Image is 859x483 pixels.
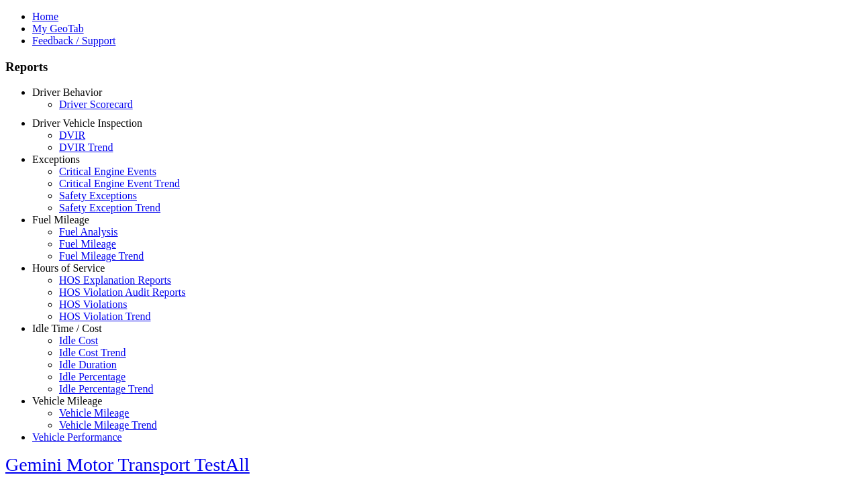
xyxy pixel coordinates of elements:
a: Feedback / Support [32,35,115,46]
a: Idle Percentage Trend [59,383,153,394]
a: Vehicle Mileage [59,407,129,419]
a: Vehicle Mileage Trend [59,419,157,431]
a: Driver Vehicle Inspection [32,117,142,129]
a: Driver Behavior [32,87,102,98]
a: Idle Percentage [59,371,125,382]
a: HOS Explanation Reports [59,274,171,286]
a: Safety Exceptions [59,190,137,201]
a: HOS Violation Audit Reports [59,286,186,298]
a: Idle Time / Cost [32,323,102,334]
a: Fuel Mileage Trend [59,250,144,262]
a: Exceptions [32,154,80,165]
a: Idle Cost Trend [59,347,126,358]
a: Vehicle Mileage [32,395,102,407]
a: Safety Exception Trend [59,202,160,213]
h3: Reports [5,60,854,74]
a: DVIR Trend [59,142,113,153]
a: Vehicle Performance [32,431,122,443]
a: Critical Engine Event Trend [59,178,180,189]
a: Critical Engine Events [59,166,156,177]
a: My GeoTab [32,23,84,34]
a: Driver Scorecard [59,99,133,110]
a: DVIR [59,129,85,141]
a: Gemini Motor Transport TestAll [5,454,250,475]
a: Fuel Analysis [59,226,118,237]
a: Idle Duration [59,359,117,370]
a: Idle Cost [59,335,98,346]
a: HOS Violation Trend [59,311,151,322]
a: Fuel Mileage [32,214,89,225]
a: Hours of Service [32,262,105,274]
a: Home [32,11,58,22]
a: HOS Violations [59,299,127,310]
a: Fuel Mileage [59,238,116,250]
